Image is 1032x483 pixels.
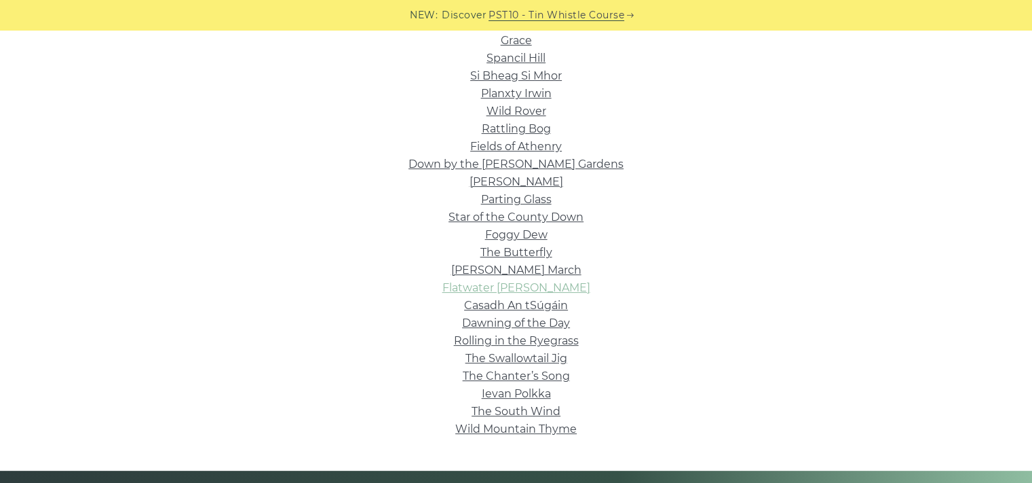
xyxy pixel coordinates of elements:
a: [PERSON_NAME] [470,175,563,188]
a: The Chanter’s Song [463,370,570,382]
a: [PERSON_NAME] March [451,264,581,276]
a: Grace [501,34,532,47]
a: PST10 - Tin Whistle Course [489,7,624,23]
a: Planxty Irwin [481,87,552,100]
a: Spancil Hill [486,52,546,65]
span: Discover [442,7,486,23]
span: NEW: [410,7,438,23]
a: Down by the [PERSON_NAME] Gardens [408,158,624,171]
a: Star of the County Down [448,211,584,223]
a: Rattling Bog [482,122,551,135]
a: Wild Mountain Thyme [455,423,577,435]
a: Rolling in the Ryegrass [454,334,579,347]
a: Si­ Bheag Si­ Mhor [470,69,562,82]
a: The South Wind [472,405,560,418]
a: Ievan Polkka [482,387,551,400]
a: Fields of Athenry [470,140,562,153]
a: The Swallowtail Jig [465,352,567,365]
a: Flatwater [PERSON_NAME] [442,281,590,294]
a: Dawning of the Day [462,317,570,329]
a: Wild Rover [486,105,546,118]
a: The Butterfly [480,246,552,259]
a: Parting Glass [481,193,552,206]
a: Foggy Dew [485,228,548,241]
a: Casadh An tSúgáin [464,299,568,312]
